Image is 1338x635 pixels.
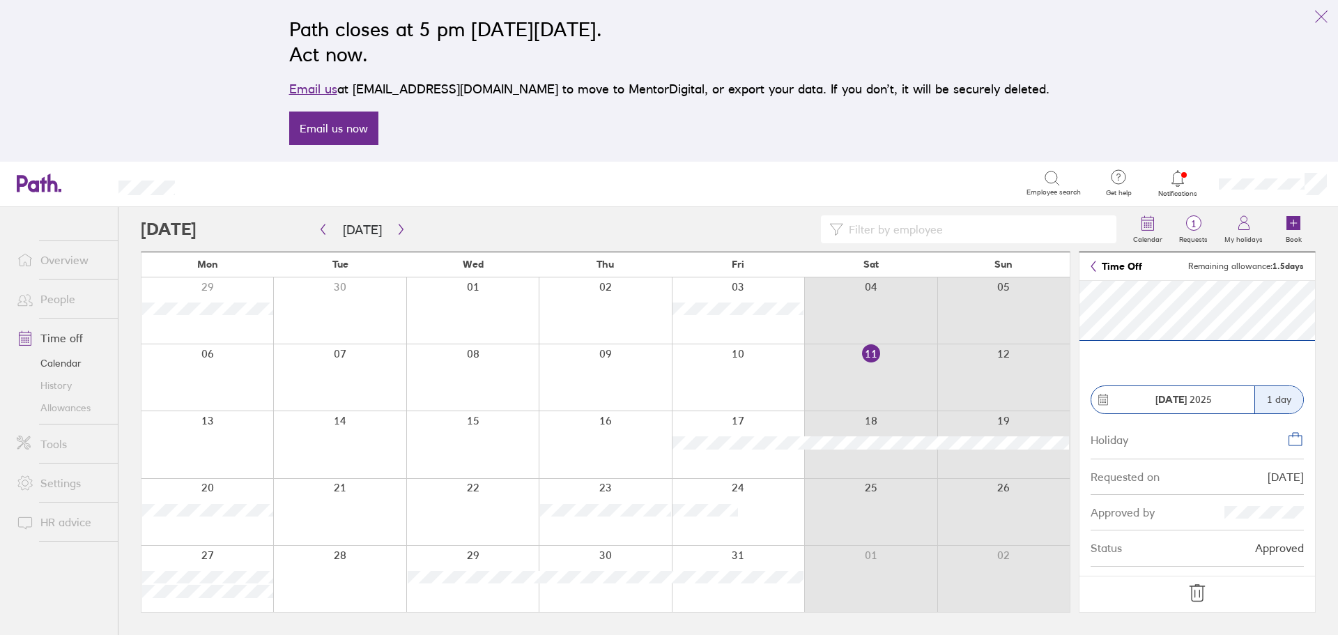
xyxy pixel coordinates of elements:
a: Overview [6,246,118,274]
div: Approved by [1091,506,1155,519]
a: Time Off [1091,261,1142,272]
strong: 1.5 days [1272,261,1304,271]
span: 2025 [1155,394,1212,405]
a: Calendar [6,352,118,374]
div: Requested on [1091,470,1160,483]
button: [DATE] [332,218,393,241]
a: History [6,374,118,397]
a: Email us now [289,112,378,145]
a: Book [1271,207,1316,252]
a: Tools [6,430,118,458]
span: Employee search [1026,188,1081,197]
label: My holidays [1216,231,1271,244]
span: Remaining allowance: [1188,261,1304,271]
strong: [DATE] [1155,393,1187,406]
a: Email us [289,82,337,96]
span: Fri [732,259,744,270]
span: Sat [863,259,879,270]
span: Notifications [1155,190,1201,198]
span: Mon [197,259,218,270]
h2: Path closes at 5 pm [DATE][DATE]. Act now. [289,17,1049,67]
div: Search [213,176,248,189]
span: 1 [1171,218,1216,229]
a: Time off [6,324,118,352]
a: Settings [6,469,118,497]
span: Get help [1096,189,1141,197]
div: 1 day [1254,386,1303,413]
div: Holiday [1091,431,1128,446]
span: Sun [994,259,1013,270]
a: People [6,285,118,313]
div: [DATE] [1268,470,1304,483]
span: Tue [332,259,348,270]
label: Requests [1171,231,1216,244]
span: Wed [463,259,484,270]
label: Calendar [1125,231,1171,244]
p: at [EMAIL_ADDRESS][DOMAIN_NAME] to move to MentorDigital, or export your data. If you don’t, it w... [289,79,1049,99]
a: HR advice [6,508,118,536]
a: Notifications [1155,169,1201,198]
a: Allowances [6,397,118,419]
a: Calendar [1125,207,1171,252]
div: Approved [1255,542,1304,554]
div: Status [1091,542,1122,554]
span: Thu [597,259,614,270]
label: Book [1277,231,1310,244]
a: 1Requests [1171,207,1216,252]
a: My holidays [1216,207,1271,252]
input: Filter by employee [843,216,1108,243]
